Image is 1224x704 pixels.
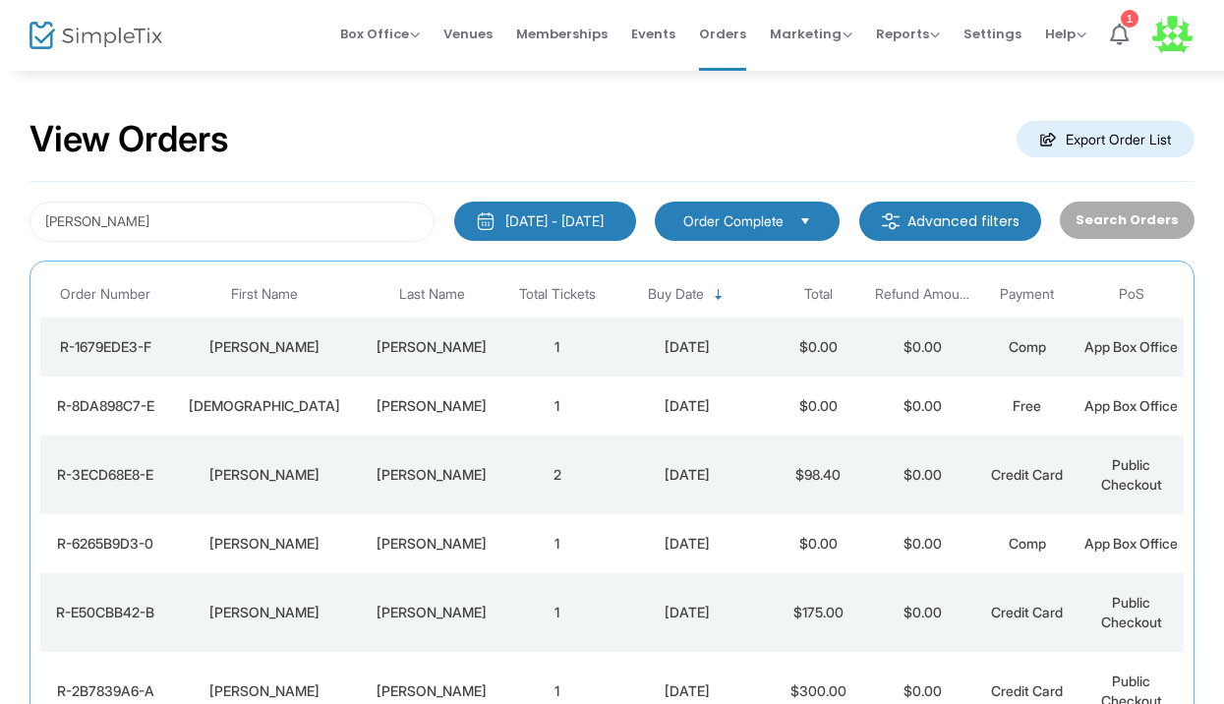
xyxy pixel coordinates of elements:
div: R-1679EDE3-F [45,337,166,357]
div: 8/29/2025 [614,534,761,554]
td: $0.00 [766,377,870,436]
div: mary [176,534,354,554]
div: Maresca [364,603,500,622]
div: Mary [176,465,354,485]
span: Order Number [60,286,150,303]
span: First Name [231,286,298,303]
span: Comp [1009,338,1046,355]
span: Memberships [516,9,608,59]
td: $0.00 [870,377,974,436]
span: Box Office [340,25,420,43]
td: $175.00 [766,573,870,652]
th: Total Tickets [505,271,610,318]
div: Kisha [176,396,354,416]
td: $98.40 [766,436,870,514]
td: 2 [505,436,610,514]
span: Venues [443,9,493,59]
div: mary [176,337,354,357]
td: 1 [505,377,610,436]
span: PoS [1119,286,1144,303]
div: Rockett [364,396,500,416]
span: Orders [699,9,746,59]
div: 9/2/2025 [614,465,761,485]
div: 9/10/2025 [614,396,761,416]
span: App Box Office [1084,535,1178,552]
span: Reports [876,25,940,43]
div: R-E50CBB42-B [45,603,166,622]
th: Total [766,271,870,318]
button: Select [791,210,819,232]
span: Order Complete [683,211,784,231]
div: maresca [364,534,500,554]
img: monthly [476,211,495,231]
span: App Box Office [1084,397,1178,414]
td: $0.00 [870,318,974,377]
div: Alford [364,681,500,701]
div: R-2B7839A6-A [45,681,166,701]
td: 1 [505,573,610,652]
div: 9/15/2025 [614,337,761,357]
div: R-8DA898C7-E [45,396,166,416]
td: $0.00 [870,436,974,514]
span: Free [1013,397,1041,414]
span: Marketing [770,25,852,43]
span: Events [631,9,675,59]
span: Sortable [711,287,727,303]
span: Credit Card [991,466,1063,483]
div: 6/7/2025 [614,603,761,622]
div: 1 [1121,10,1138,28]
span: Credit Card [991,682,1063,699]
td: $0.00 [870,514,974,573]
td: $0.00 [766,514,870,573]
h2: View Orders [29,118,229,161]
input: Search by name, email, phone, order number, ip address, or last 4 digits of card [29,202,435,242]
span: Comp [1009,535,1046,552]
span: Help [1045,25,1086,43]
td: 1 [505,514,610,573]
div: 6/6/2025 [614,681,761,701]
span: Last Name [399,286,465,303]
td: 1 [505,318,610,377]
span: Payment [1000,286,1054,303]
div: Mary [176,603,354,622]
div: Mary [176,681,354,701]
div: R-6265B9D3-0 [45,534,166,554]
span: Credit Card [991,604,1063,620]
span: Public Checkout [1101,456,1162,493]
div: Hendershot [364,465,500,485]
span: App Box Office [1084,338,1178,355]
td: $0.00 [870,573,974,652]
th: Refund Amount [870,271,974,318]
m-button: Export Order List [1017,121,1195,157]
span: Buy Date [648,286,704,303]
span: Settings [963,9,1021,59]
div: [DATE] - [DATE] [505,211,604,231]
button: [DATE] - [DATE] [454,202,636,241]
td: $0.00 [766,318,870,377]
div: R-3ECD68E8-E [45,465,166,485]
span: Public Checkout [1101,594,1162,630]
img: filter [881,211,901,231]
div: maresca [364,337,500,357]
m-button: Advanced filters [859,202,1041,241]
